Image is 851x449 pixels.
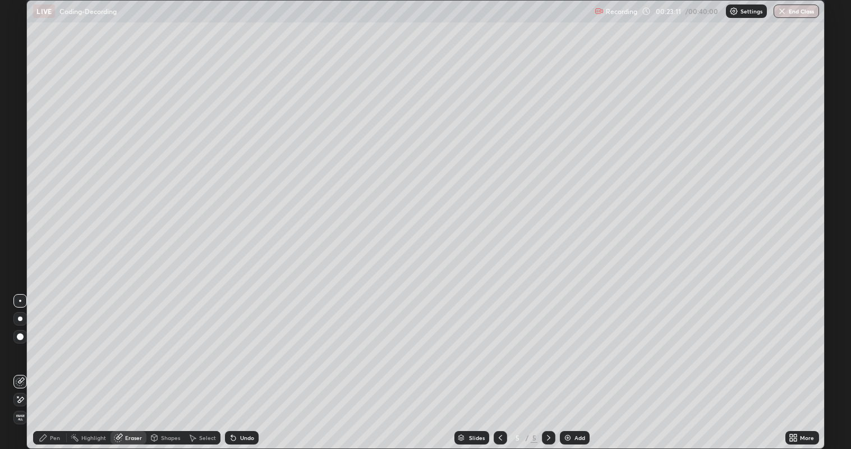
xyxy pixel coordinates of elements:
[240,435,254,441] div: Undo
[774,4,819,18] button: End Class
[606,7,637,16] p: Recording
[512,434,523,441] div: 5
[50,435,60,441] div: Pen
[740,8,762,14] p: Settings
[563,433,572,442] img: add-slide-button
[161,435,180,441] div: Shapes
[778,7,786,16] img: end-class-cross
[469,435,485,441] div: Slides
[531,433,537,443] div: 5
[595,7,604,16] img: recording.375f2c34.svg
[36,7,52,16] p: LIVE
[800,435,814,441] div: More
[59,7,117,16] p: Coding-Decording
[14,414,26,421] span: Erase all
[125,435,142,441] div: Eraser
[81,435,106,441] div: Highlight
[525,434,528,441] div: /
[574,435,585,441] div: Add
[199,435,216,441] div: Select
[729,7,738,16] img: class-settings-icons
